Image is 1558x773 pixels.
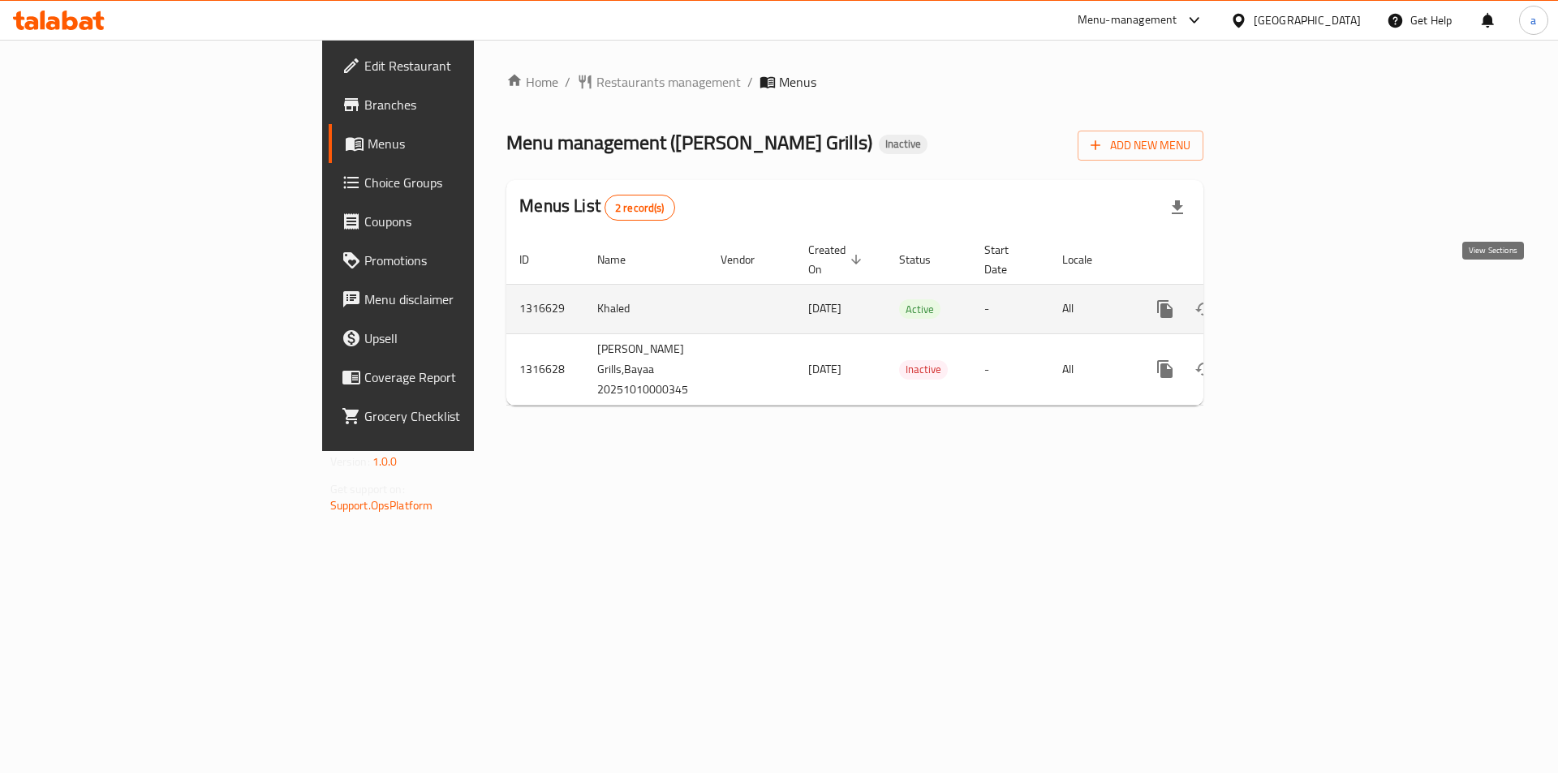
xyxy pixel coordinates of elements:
[1049,333,1133,405] td: All
[584,284,708,333] td: Khaled
[779,72,816,92] span: Menus
[605,200,674,216] span: 2 record(s)
[899,299,940,319] div: Active
[1133,235,1315,285] th: Actions
[364,406,570,426] span: Grocery Checklist
[329,46,583,85] a: Edit Restaurant
[364,367,570,387] span: Coverage Report
[1062,250,1113,269] span: Locale
[584,333,708,405] td: [PERSON_NAME] Grills,Bayaa 20251010000345
[899,300,940,319] span: Active
[364,290,570,309] span: Menu disclaimer
[1091,135,1190,156] span: Add New Menu
[971,284,1049,333] td: -
[1146,350,1185,389] button: more
[506,235,1315,406] table: enhanced table
[329,163,583,202] a: Choice Groups
[364,56,570,75] span: Edit Restaurant
[1254,11,1361,29] div: [GEOGRAPHIC_DATA]
[879,137,927,151] span: Inactive
[1185,350,1224,389] button: Change Status
[330,495,433,516] a: Support.OpsPlatform
[329,202,583,241] a: Coupons
[747,72,753,92] li: /
[899,250,952,269] span: Status
[329,358,583,397] a: Coverage Report
[899,360,948,380] div: Inactive
[984,240,1030,279] span: Start Date
[1078,11,1177,30] div: Menu-management
[1530,11,1536,29] span: a
[329,397,583,436] a: Grocery Checklist
[1078,131,1203,161] button: Add New Menu
[368,134,570,153] span: Menus
[329,280,583,319] a: Menu disclaimer
[364,95,570,114] span: Branches
[506,72,1203,92] nav: breadcrumb
[1158,188,1197,227] div: Export file
[808,240,867,279] span: Created On
[364,329,570,348] span: Upsell
[597,250,647,269] span: Name
[808,298,841,319] span: [DATE]
[329,241,583,280] a: Promotions
[879,135,927,154] div: Inactive
[329,319,583,358] a: Upsell
[519,250,550,269] span: ID
[364,173,570,192] span: Choice Groups
[808,359,841,380] span: [DATE]
[329,124,583,163] a: Menus
[605,195,675,221] div: Total records count
[329,85,583,124] a: Branches
[721,250,776,269] span: Vendor
[1049,284,1133,333] td: All
[364,251,570,270] span: Promotions
[1146,290,1185,329] button: more
[372,451,398,472] span: 1.0.0
[899,360,948,379] span: Inactive
[506,124,872,161] span: Menu management ( [PERSON_NAME] Grills )
[330,479,405,500] span: Get support on:
[519,194,674,221] h2: Menus List
[971,333,1049,405] td: -
[330,451,370,472] span: Version:
[577,72,741,92] a: Restaurants management
[596,72,741,92] span: Restaurants management
[364,212,570,231] span: Coupons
